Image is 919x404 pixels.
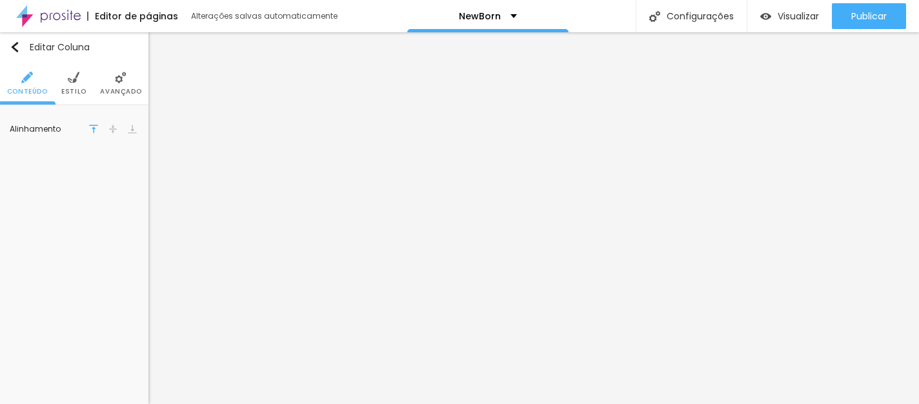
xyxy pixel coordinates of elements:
button: Visualizar [747,3,832,29]
iframe: Editor [148,32,919,404]
span: Conteúdo [7,88,48,95]
div: Editor de páginas [87,12,178,21]
span: Estilo [61,88,86,95]
img: view-1.svg [760,11,771,22]
div: Alinhamento [10,125,87,133]
img: move-down-1.svg [128,125,137,134]
img: move-up-1.svg [89,125,98,134]
img: Icone [115,72,126,83]
p: NewBorn [459,12,501,21]
img: shrink-vertical-1.svg [108,125,117,134]
span: Publicar [851,11,887,21]
div: Alterações salvas automaticamente [191,12,339,20]
div: Editar Coluna [10,42,90,52]
img: Icone [68,72,79,83]
img: Icone [10,42,20,52]
img: Icone [649,11,660,22]
span: Visualizar [778,11,819,21]
button: Publicar [832,3,906,29]
span: Avançado [100,88,141,95]
img: Icone [21,72,33,83]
